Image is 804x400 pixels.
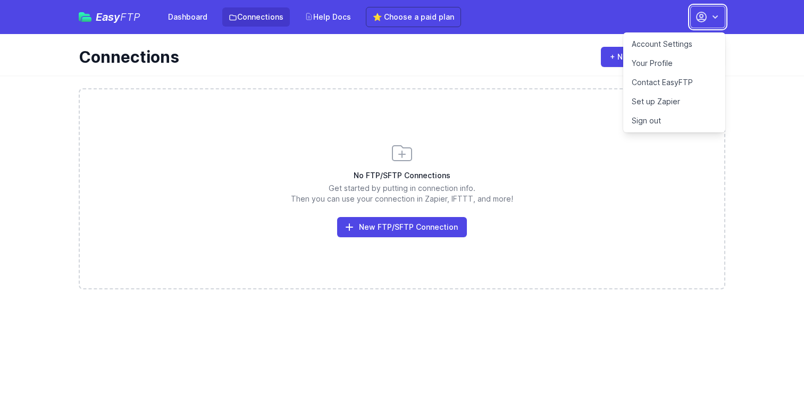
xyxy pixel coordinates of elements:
a: Sign out [623,111,725,130]
a: Set up Zapier [623,92,725,111]
a: Contact EasyFTP [623,73,725,92]
span: FTP [120,11,140,23]
a: Connections [222,7,290,27]
a: ⭐ Choose a paid plan [366,7,461,27]
a: Your Profile [623,54,725,73]
a: Help Docs [298,7,357,27]
iframe: Drift Widget Chat Controller [751,347,791,387]
p: Get started by putting in connection info. Then you can use your connection in Zapier, IFTTT, and... [80,183,724,204]
h1: Connections [79,47,586,66]
a: EasyFTP [79,12,140,22]
a: Account Settings [623,35,725,54]
a: + New FTP/SFTP Connection [601,47,725,67]
a: Dashboard [162,7,214,27]
h3: No FTP/SFTP Connections [80,170,724,181]
a: New FTP/SFTP Connection [337,217,467,237]
span: Easy [96,12,140,22]
img: easyftp_logo.png [79,12,91,22]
